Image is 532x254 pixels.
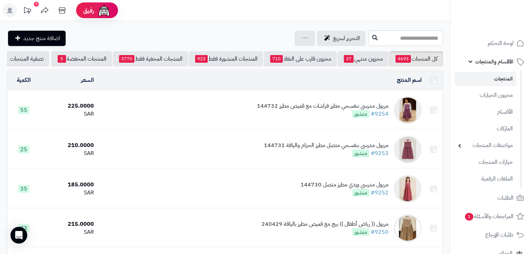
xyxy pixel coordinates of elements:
span: 37 [344,55,354,63]
a: لوحة التحكم [455,35,528,52]
div: SAR [43,110,94,118]
span: التحرير لسريع [333,34,360,43]
span: 3770 [119,55,134,63]
span: طلبات الإرجاع [485,230,513,240]
div: 1 [34,2,39,7]
div: مريول مدرسي وردي مطرز متصل 144730 [301,181,389,189]
div: 185.0000 [43,181,94,189]
a: المنتجات المنشورة فقط923 [189,51,263,67]
span: منشور [352,110,369,118]
a: #9253 [371,149,389,157]
span: 55 [18,106,29,114]
a: تحديثات المنصة [19,3,36,19]
span: 35 [18,185,29,193]
span: الأقسام والمنتجات [475,57,513,67]
a: المراجعات والأسئلة1 [455,208,528,225]
a: طلبات الإرجاع [455,226,528,243]
div: 210.0000 [43,141,94,149]
a: #9252 [371,188,389,197]
div: 225.0000 [43,102,94,110]
a: اضافة منتج جديد [8,31,66,46]
a: الكمية [17,76,31,84]
a: مواصفات المنتجات [455,138,516,153]
span: منشور [352,189,369,197]
a: الطلبات [455,190,528,206]
span: 5 [58,55,66,63]
img: مريول مدرسي بنفسجي متصل مطرز الحزام والياقة 144731 [394,136,422,163]
span: تصفية المنتجات [10,55,44,63]
a: #9250 [371,228,389,236]
div: مريول (( رياض أطفال )) بيج مع قميص مطرز بالياقة 240429 [261,220,389,228]
span: منشور [352,228,369,236]
div: SAR [43,228,94,236]
div: Open Intercom Messenger [10,227,27,244]
a: السعر [81,76,94,84]
a: كل المنتجات4693 [389,51,443,67]
img: ai-face.png [97,3,111,17]
span: لوحة التحكم [488,38,513,48]
a: المنتجات المخفضة5 [51,51,112,67]
a: مخزون قارب على النفاذ710 [264,51,337,67]
a: الماركات [455,121,516,136]
div: مريول مدرسي بنفسجي مطرز فراشات مع قميص مطرز 144732 [257,102,389,110]
span: 710 [270,55,283,63]
img: مريول (( رياض أطفال )) بيج مع قميص مطرز بالياقة 240429 [394,214,422,242]
a: التحرير لسريع [317,31,365,46]
a: خيارات المنتجات [455,155,516,170]
a: المنتجات [455,72,516,86]
img: مريول مدرسي بنفسجي مطرز فراشات مع قميص مطرز 144732 [394,96,422,124]
div: SAR [43,149,94,157]
a: مخزون الخيارات [455,88,516,103]
a: الأقسام [455,105,516,120]
span: الطلبات [497,193,513,203]
a: مخزون منتهي37 [338,51,389,67]
div: SAR [43,189,94,197]
a: #9254 [371,110,389,118]
div: مريول مدرسي بنفسجي متصل مطرز الحزام والياقة 144731 [264,141,389,149]
a: الملفات الرقمية [455,171,516,186]
img: logo-2.png [485,5,525,20]
span: 25 [18,146,29,153]
span: 4693 [396,55,411,63]
span: 23 [18,224,29,232]
div: 215.0000 [43,220,94,228]
span: منشور [352,149,369,157]
span: 1 [465,213,473,221]
a: المنتجات المخفية فقط3770 [113,51,188,67]
img: مريول مدرسي وردي مطرز متصل 144730 [394,175,422,203]
span: رفيق [83,6,94,15]
a: اسم المنتج [397,76,422,84]
span: اضافة منتج جديد [23,34,60,43]
span: 923 [195,55,208,63]
span: المراجعات والأسئلة [464,211,513,221]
